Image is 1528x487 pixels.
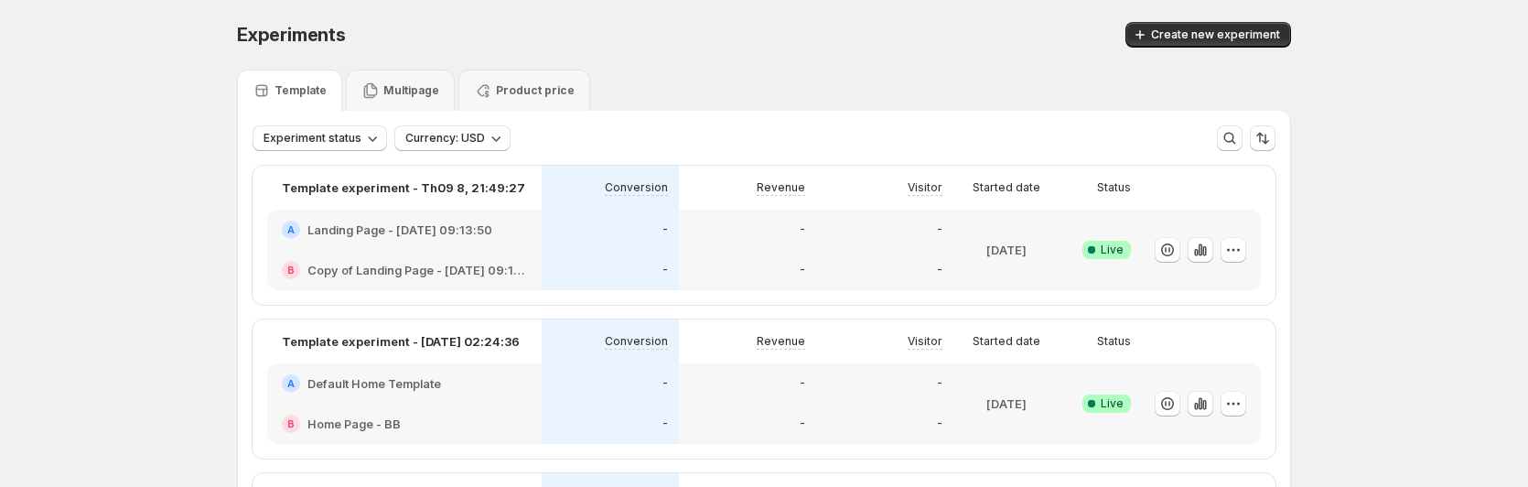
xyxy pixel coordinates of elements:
p: Status [1097,180,1131,195]
p: Conversion [605,334,668,349]
button: Currency: USD [394,125,511,151]
p: Multipage [383,83,439,98]
p: - [662,222,668,237]
p: Visitor [908,180,942,195]
p: Status [1097,334,1131,349]
p: - [662,263,668,277]
p: - [937,263,942,277]
h2: Default Home Template [307,374,441,393]
p: - [800,417,805,431]
p: Template experiment - [DATE] 02:24:36 [282,332,520,351]
span: Experiments [237,24,346,46]
p: - [937,417,942,431]
p: [DATE] [986,395,1027,413]
h2: Home Page - BB [307,415,401,433]
p: Revenue [757,180,805,195]
h2: Copy of Landing Page - [DATE] 09:13:50 [307,261,527,279]
p: - [937,222,942,237]
p: Visitor [908,334,942,349]
button: Create new experiment [1125,22,1291,48]
span: Currency: USD [405,131,485,146]
h2: A [287,224,295,235]
p: Revenue [757,334,805,349]
p: - [800,376,805,391]
span: Live [1101,396,1124,411]
p: - [662,417,668,431]
p: Product price [496,83,575,98]
span: Experiment status [264,131,361,146]
h2: B [287,265,295,276]
h2: Landing Page - [DATE] 09:13:50 [307,221,492,239]
p: Template experiment - Th09 8, 21:49:27 [282,179,525,197]
p: - [800,222,805,237]
p: - [937,376,942,391]
span: Create new experiment [1151,27,1280,42]
button: Experiment status [253,125,387,151]
p: Template [274,83,327,98]
h2: B [287,418,295,429]
p: Started date [973,334,1040,349]
p: - [662,376,668,391]
p: Conversion [605,180,668,195]
p: Started date [973,180,1040,195]
p: [DATE] [986,241,1027,259]
button: Sort the results [1250,125,1275,151]
h2: A [287,378,295,389]
p: - [800,263,805,277]
span: Live [1101,243,1124,257]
